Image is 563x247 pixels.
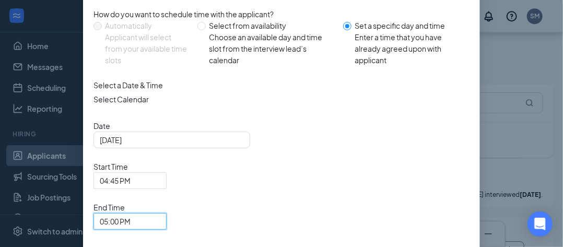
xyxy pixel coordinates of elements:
div: Select a Date & Time [93,79,470,91]
div: Choose an available day and time slot from the interview lead’s calendar [209,31,335,66]
div: Applicant will select from your available time slots [105,31,189,66]
div: Set a specific day and time [355,20,461,31]
span: 04:45 PM [100,173,131,189]
div: Open Intercom Messenger [527,211,553,237]
span: Select Calendar [93,93,470,105]
div: How do you want to schedule time with the applicant? [93,8,470,20]
input: Sep 16, 2025 [100,134,242,146]
div: Select from availability [209,20,335,31]
span: Start Time [93,161,167,172]
span: Date [93,120,470,132]
div: Enter a time that you have already agreed upon with applicant [355,31,461,66]
span: 05:00 PM [100,214,131,229]
span: End Time [93,202,167,213]
div: Automatically [105,20,189,31]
